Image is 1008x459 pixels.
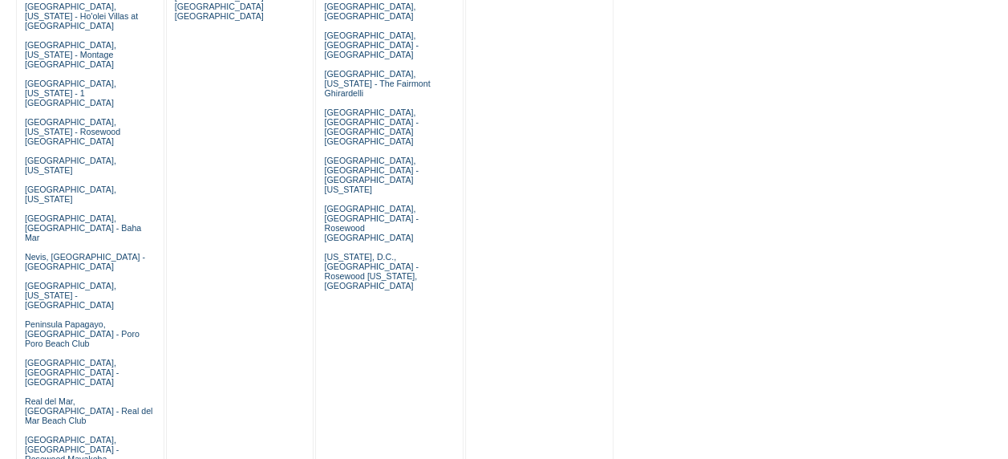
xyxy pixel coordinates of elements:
[324,108,418,146] a: [GEOGRAPHIC_DATA], [GEOGRAPHIC_DATA] - [GEOGRAPHIC_DATA] [GEOGRAPHIC_DATA]
[25,40,116,69] a: [GEOGRAPHIC_DATA], [US_STATE] - Montage [GEOGRAPHIC_DATA]
[324,156,418,194] a: [GEOGRAPHIC_DATA], [GEOGRAPHIC_DATA] - [GEOGRAPHIC_DATA] [US_STATE]
[324,252,418,290] a: [US_STATE], D.C., [GEOGRAPHIC_DATA] - Rosewood [US_STATE], [GEOGRAPHIC_DATA]
[25,156,116,175] a: [GEOGRAPHIC_DATA], [US_STATE]
[324,204,418,242] a: [GEOGRAPHIC_DATA], [GEOGRAPHIC_DATA] - Rosewood [GEOGRAPHIC_DATA]
[324,2,415,21] a: [GEOGRAPHIC_DATA], [GEOGRAPHIC_DATA]
[324,69,430,98] a: [GEOGRAPHIC_DATA], [US_STATE] - The Fairmont Ghirardelli
[25,2,138,30] a: [GEOGRAPHIC_DATA], [US_STATE] - Ho'olei Villas at [GEOGRAPHIC_DATA]
[25,117,120,146] a: [GEOGRAPHIC_DATA], [US_STATE] - Rosewood [GEOGRAPHIC_DATA]
[324,30,418,59] a: [GEOGRAPHIC_DATA], [GEOGRAPHIC_DATA] - [GEOGRAPHIC_DATA]
[25,358,119,387] a: [GEOGRAPHIC_DATA], [GEOGRAPHIC_DATA] - [GEOGRAPHIC_DATA]
[25,252,145,271] a: Nevis, [GEOGRAPHIC_DATA] - [GEOGRAPHIC_DATA]
[25,319,140,348] a: Peninsula Papagayo, [GEOGRAPHIC_DATA] - Poro Poro Beach Club
[25,213,141,242] a: [GEOGRAPHIC_DATA], [GEOGRAPHIC_DATA] - Baha Mar
[25,185,116,204] a: [GEOGRAPHIC_DATA], [US_STATE]
[25,396,153,425] a: Real del Mar, [GEOGRAPHIC_DATA] - Real del Mar Beach Club
[25,79,116,108] a: [GEOGRAPHIC_DATA], [US_STATE] - 1 [GEOGRAPHIC_DATA]
[25,281,116,310] a: [GEOGRAPHIC_DATA], [US_STATE] - [GEOGRAPHIC_DATA]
